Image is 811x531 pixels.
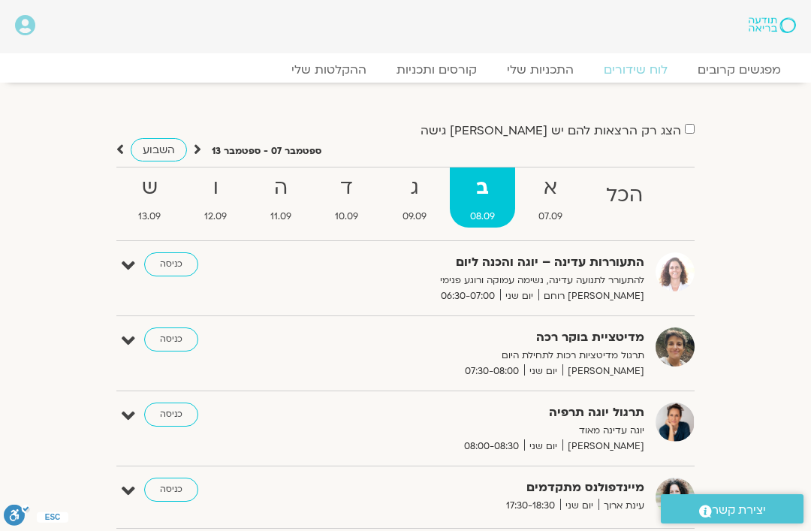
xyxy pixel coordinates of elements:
[321,327,644,348] strong: מדיטציית בוקר רכה
[382,171,447,205] strong: ג
[144,327,198,351] a: כניסה
[250,209,312,225] span: 11.09
[144,478,198,502] a: כניסה
[118,171,181,205] strong: ש
[184,171,247,205] strong: ו
[315,171,378,205] strong: ד
[250,167,312,228] a: ה11.09
[131,138,187,161] a: השבוע
[586,179,663,213] strong: הכל
[562,364,644,379] span: [PERSON_NAME]
[382,167,447,228] a: ג09.09
[436,288,500,304] span: 06:30-07:00
[321,252,644,273] strong: התעוררות עדינה – יוגה והכנה ליום
[421,124,681,137] label: הצג רק הרצאות להם יש [PERSON_NAME] גישה
[460,364,524,379] span: 07:30-08:00
[212,143,321,159] p: ספטמבר 07 - ספטמבר 13
[586,167,663,228] a: הכל
[459,439,524,454] span: 08:00-08:30
[501,498,560,514] span: 17:30-18:30
[589,62,683,77] a: לוח שידורים
[712,500,766,520] span: יצירת קשר
[518,209,583,225] span: 07.09
[500,288,538,304] span: יום שני
[518,167,583,228] a: א07.09
[184,209,247,225] span: 12.09
[450,167,515,228] a: ב08.09
[562,439,644,454] span: [PERSON_NAME]
[250,171,312,205] strong: ה
[143,143,175,157] span: השבוע
[661,494,803,523] a: יצירת קשר
[15,62,796,77] nav: Menu
[683,62,796,77] a: מפגשים קרובים
[450,171,515,205] strong: ב
[598,498,644,514] span: עינת ארוך
[321,348,644,364] p: תרגול מדיטציות רכות לתחילת היום
[492,62,589,77] a: התכניות שלי
[381,62,492,77] a: קורסים ותכניות
[276,62,381,77] a: ההקלטות שלי
[538,288,644,304] span: [PERSON_NAME] רוחם
[321,273,644,288] p: להתעורר לתנועה עדינה, נשימה עמוקה ורוגע פנימי
[450,209,515,225] span: 08.09
[118,167,181,228] a: ש13.09
[118,209,181,225] span: 13.09
[315,167,378,228] a: ד10.09
[382,209,447,225] span: 09.09
[524,439,562,454] span: יום שני
[321,423,644,439] p: יוגה עדינה מאוד
[518,171,583,205] strong: א
[560,498,598,514] span: יום שני
[144,403,198,427] a: כניסה
[315,209,378,225] span: 10.09
[144,252,198,276] a: כניסה
[184,167,247,228] a: ו12.09
[524,364,562,379] span: יום שני
[321,403,644,423] strong: תרגול יוגה תרפיה
[321,478,644,498] strong: מיינדפולנס מתקדמים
